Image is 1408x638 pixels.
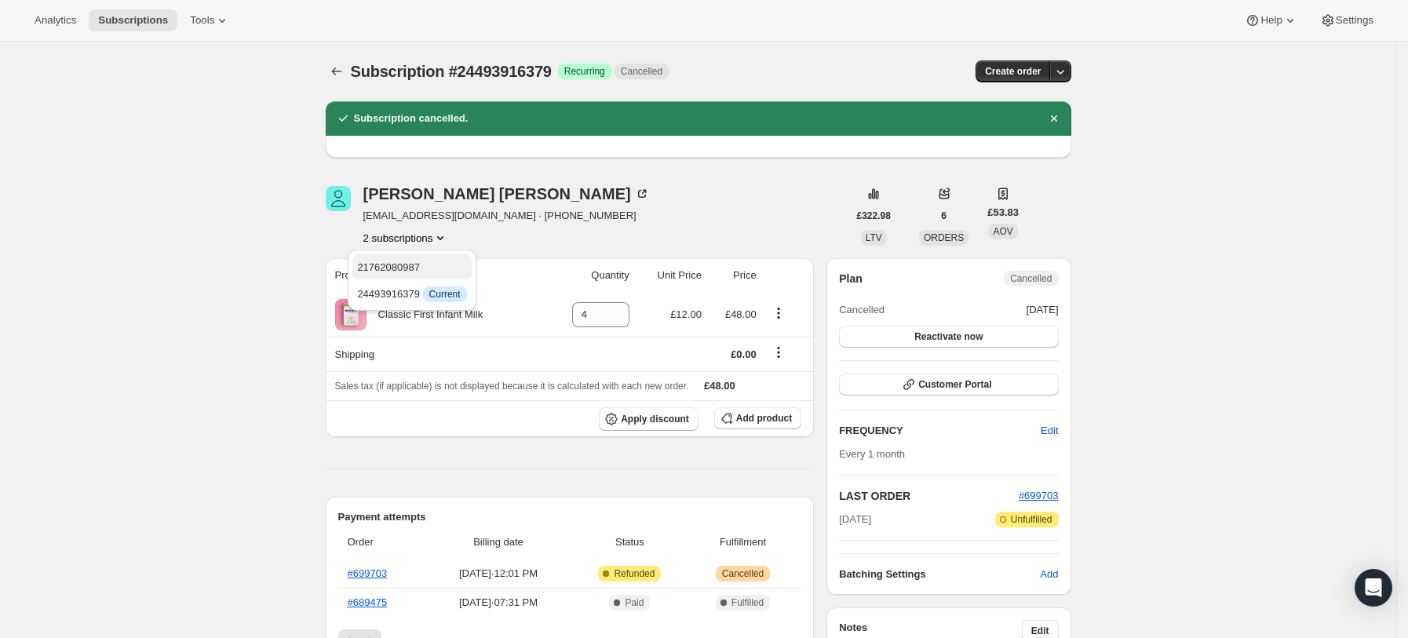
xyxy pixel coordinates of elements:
[352,254,471,279] button: 21762080987
[348,567,388,579] a: #699703
[1311,9,1383,31] button: Settings
[431,595,566,611] span: [DATE] · 07:31 PM
[839,302,885,318] span: Cancelled
[338,509,802,525] h2: Payment attempts
[326,258,545,293] th: Product
[348,596,388,608] a: #689475
[736,412,792,425] span: Add product
[357,261,420,273] span: 21762080987
[621,65,662,78] span: Cancelled
[326,186,351,211] span: Molly Beddoes
[993,226,1012,237] span: AOV
[575,534,684,550] span: Status
[839,326,1058,348] button: Reactivate now
[335,299,367,330] img: product img
[987,205,1019,221] span: £53.83
[839,423,1041,439] h2: FREQUENCY
[704,380,735,392] span: £48.00
[25,9,86,31] button: Analytics
[857,210,891,222] span: £322.98
[839,567,1040,582] h6: Batching Settings
[363,186,650,202] div: [PERSON_NAME] [PERSON_NAME]
[1235,9,1307,31] button: Help
[98,14,168,27] span: Subscriptions
[1031,625,1049,637] span: Edit
[621,413,689,425] span: Apply discount
[338,525,427,560] th: Order
[354,111,469,126] h2: Subscription cancelled.
[326,60,348,82] button: Subscriptions
[918,378,991,391] span: Customer Portal
[766,344,791,361] button: Shipping actions
[766,304,791,322] button: Product actions
[35,14,76,27] span: Analytics
[722,567,764,580] span: Cancelled
[1019,490,1059,501] a: #699703
[625,596,644,609] span: Paid
[706,258,761,293] th: Price
[181,9,239,31] button: Tools
[1355,569,1392,607] div: Open Intercom Messenger
[1336,14,1373,27] span: Settings
[839,512,871,527] span: [DATE]
[634,258,706,293] th: Unit Price
[363,208,650,224] span: [EMAIL_ADDRESS][DOMAIN_NAME] · [PHONE_NUMBER]
[1043,108,1065,129] button: Dismiss notification
[363,230,449,246] button: Product actions
[670,308,702,320] span: £12.00
[1011,513,1052,526] span: Unfulfilled
[839,374,1058,396] button: Customer Portal
[714,407,801,429] button: Add product
[352,281,471,306] button: 24493916379 InfoCurrent
[731,348,757,360] span: £0.00
[89,9,177,31] button: Subscriptions
[431,534,566,550] span: Billing date
[1040,567,1058,582] span: Add
[914,330,983,343] span: Reactivate now
[431,566,566,581] span: [DATE] · 12:01 PM
[725,308,757,320] span: £48.00
[1027,302,1059,318] span: [DATE]
[839,488,1019,504] h2: LAST ORDER
[614,567,655,580] span: Refunded
[694,534,792,550] span: Fulfillment
[1010,272,1052,285] span: Cancelled
[848,205,900,227] button: £322.98
[1260,14,1282,27] span: Help
[335,381,689,392] span: Sales tax (if applicable) is not displayed because it is calculated with each new order.
[976,60,1050,82] button: Create order
[599,407,699,431] button: Apply discount
[1031,418,1067,443] button: Edit
[839,448,905,460] span: Every 1 month
[924,232,964,243] span: ORDERS
[544,258,634,293] th: Quantity
[1019,488,1059,504] button: #699703
[866,232,882,243] span: LTV
[1030,562,1067,587] button: Add
[564,65,605,78] span: Recurring
[351,63,552,80] span: Subscription #24493916379
[985,65,1041,78] span: Create order
[326,337,545,371] th: Shipping
[190,14,214,27] span: Tools
[1041,423,1058,439] span: Edit
[839,271,863,286] h2: Plan
[941,210,947,222] span: 6
[731,596,764,609] span: Fulfilled
[357,288,466,300] span: 24493916379
[429,288,461,301] span: Current
[932,205,956,227] button: 6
